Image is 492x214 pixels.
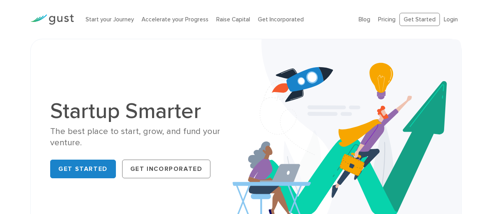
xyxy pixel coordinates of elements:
a: Get Started [399,13,440,26]
a: Start your Journey [86,16,134,23]
a: Blog [359,16,370,23]
a: Pricing [378,16,396,23]
a: Get Started [50,160,116,178]
a: Get Incorporated [258,16,304,23]
a: Accelerate your Progress [142,16,208,23]
a: Get Incorporated [122,160,211,178]
a: Raise Capital [216,16,250,23]
div: The best place to start, grow, and fund your venture. [50,126,240,149]
h1: Startup Smarter [50,100,240,122]
img: Gust Logo [30,14,74,25]
a: Login [444,16,458,23]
